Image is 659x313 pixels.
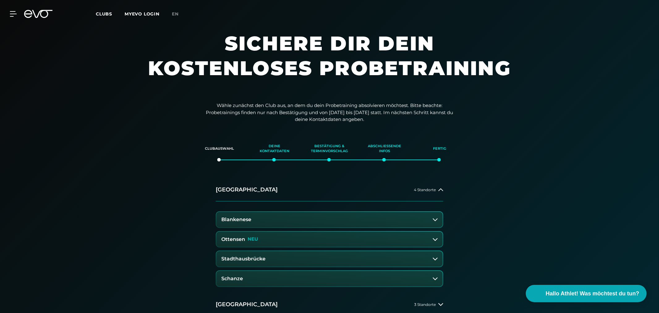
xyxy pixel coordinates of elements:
a: en [172,11,186,18]
h2: [GEOGRAPHIC_DATA] [216,301,278,308]
div: Clubauswahl [200,140,239,157]
button: Stadthausbrücke [216,251,443,267]
span: Hallo Athlet! Was möchtest du tun? [546,289,639,298]
span: en [172,11,179,17]
button: Blankenese [216,212,443,227]
div: Bestätigung & Terminvorschlag [310,140,349,157]
button: OttensenNEU [216,232,443,247]
div: Deine Kontaktdaten [255,140,294,157]
h3: Schanze [221,276,243,281]
button: [GEOGRAPHIC_DATA]4 Standorte [216,178,443,201]
button: Schanze [216,271,443,286]
div: Fertig [420,140,459,157]
p: NEU [248,237,258,242]
button: Hallo Athlet! Was möchtest du tun? [526,285,647,302]
a: Clubs [96,11,125,17]
h2: [GEOGRAPHIC_DATA] [216,186,278,194]
h3: Blankenese [221,217,251,222]
h1: Sichere dir dein kostenloses Probetraining [144,31,515,93]
a: MYEVO LOGIN [125,11,159,17]
span: Clubs [96,11,112,17]
p: Wähle zunächst den Club aus, an dem du dein Probetraining absolvieren möchtest. Bitte beachte: Pr... [206,102,453,123]
span: 3 Standorte [414,302,436,307]
div: Abschließende Infos [365,140,404,157]
h3: Stadthausbrücke [221,256,266,262]
h3: Ottensen [221,237,245,242]
span: 4 Standorte [414,188,436,192]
